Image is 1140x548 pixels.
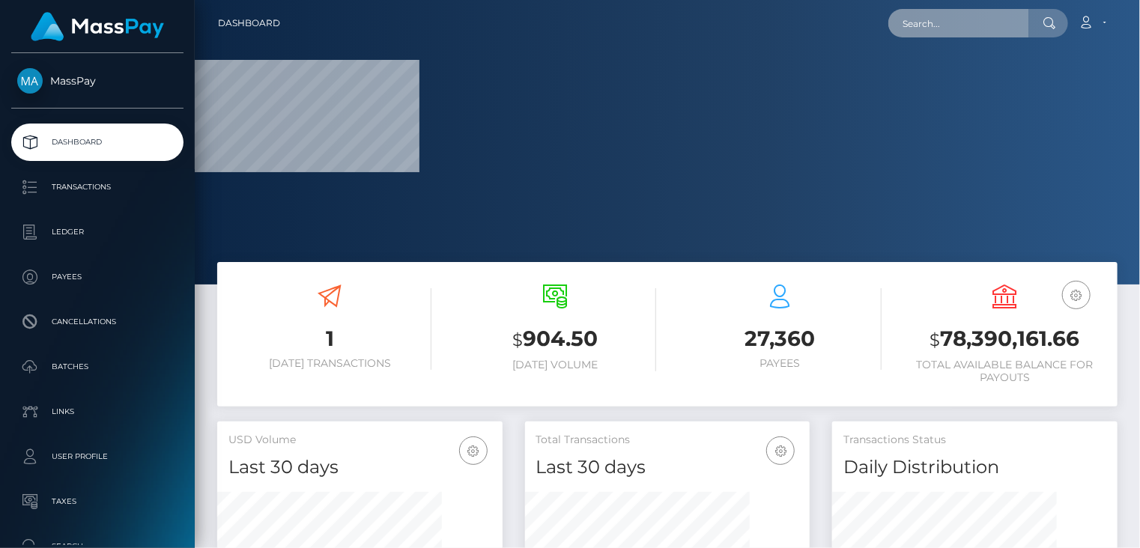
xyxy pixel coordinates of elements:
p: Payees [17,266,178,288]
small: $ [512,329,523,350]
h6: [DATE] Transactions [228,357,431,370]
p: Taxes [17,490,178,513]
p: Cancellations [17,311,178,333]
input: Search... [888,9,1029,37]
h5: Transactions Status [843,433,1106,448]
h6: [DATE] Volume [454,359,657,371]
img: MassPay Logo [31,12,164,41]
h4: Last 30 days [228,454,491,481]
p: Transactions [17,176,178,198]
a: Transactions [11,168,184,206]
h5: USD Volume [228,433,491,448]
h3: 27,360 [679,324,882,353]
h4: Daily Distribution [843,454,1106,481]
a: Ledger [11,213,184,251]
a: Dashboard [11,124,184,161]
p: User Profile [17,445,178,468]
a: Cancellations [11,303,184,341]
span: MassPay [11,74,184,88]
a: Links [11,393,184,430]
small: $ [930,329,941,350]
h5: Total Transactions [536,433,799,448]
p: Dashboard [17,131,178,153]
p: Ledger [17,221,178,243]
h6: Total Available Balance for Payouts [904,359,1107,384]
img: MassPay [17,68,43,94]
h4: Last 30 days [536,454,799,481]
p: Batches [17,356,178,378]
h3: 904.50 [454,324,657,355]
h3: 1 [228,324,431,353]
a: User Profile [11,438,184,475]
a: Taxes [11,483,184,520]
a: Payees [11,258,184,296]
a: Dashboard [218,7,280,39]
h6: Payees [679,357,882,370]
a: Batches [11,348,184,386]
p: Links [17,401,178,423]
h3: 78,390,161.66 [904,324,1107,355]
